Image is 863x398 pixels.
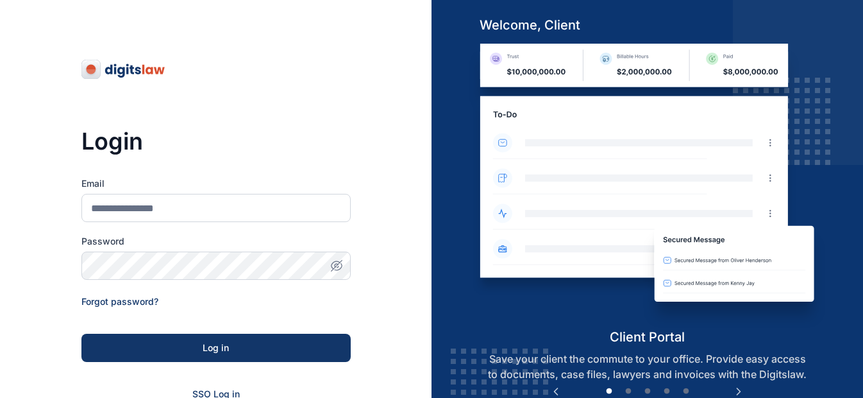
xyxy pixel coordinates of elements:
[81,296,158,307] a: Forgot password?
[680,385,692,398] button: 5
[469,16,825,34] h5: welcome, client
[81,177,351,190] label: Email
[622,385,635,398] button: 2
[81,59,166,80] img: digitslaw-logo
[732,385,745,398] button: Next
[469,44,825,328] img: client-portal
[81,235,351,248] label: Password
[81,334,351,362] button: Log in
[603,385,616,398] button: 1
[102,342,330,354] div: Log in
[660,385,673,398] button: 4
[641,385,654,398] button: 3
[81,128,351,154] h3: Login
[469,351,825,382] p: Save your client the commute to your office. Provide easy access to documents, case files, lawyer...
[549,385,562,398] button: Previous
[469,328,825,346] h5: client portal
